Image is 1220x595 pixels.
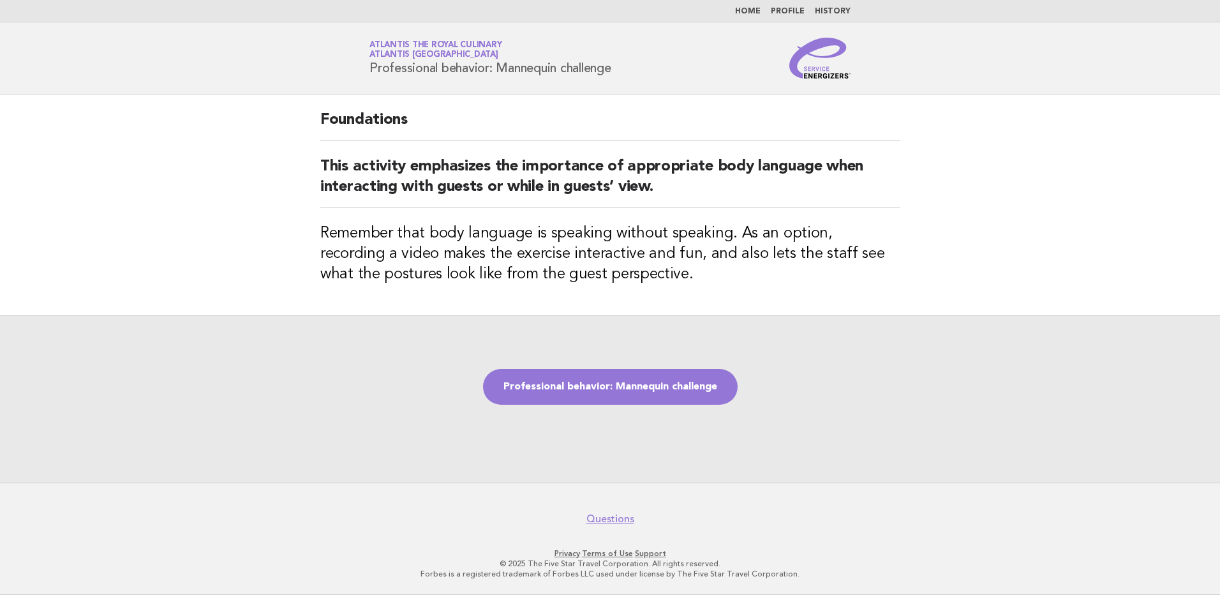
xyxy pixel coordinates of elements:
[219,559,1001,569] p: © 2025 The Five Star Travel Corporation. All rights reserved.
[219,569,1001,579] p: Forbes is a registered trademark of Forbes LLC used under license by The Five Star Travel Corpora...
[582,549,633,558] a: Terms of Use
[735,8,761,15] a: Home
[789,38,851,79] img: Service Energizers
[483,369,738,405] a: Professional behavior: Mannequin challenge
[320,223,900,285] h3: Remember that body language is speaking without speaking. As an option, recording a video makes t...
[369,51,498,59] span: Atlantis [GEOGRAPHIC_DATA]
[369,41,502,59] a: Atlantis the Royal CulinaryAtlantis [GEOGRAPHIC_DATA]
[554,549,580,558] a: Privacy
[815,8,851,15] a: History
[320,110,900,141] h2: Foundations
[635,549,666,558] a: Support
[771,8,805,15] a: Profile
[369,41,611,75] h1: Professional behavior: Mannequin challenge
[586,513,634,525] a: Questions
[219,548,1001,559] p: · ·
[320,156,900,208] h2: This activity emphasizes the importance of appropriate body language when interacting with guests...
